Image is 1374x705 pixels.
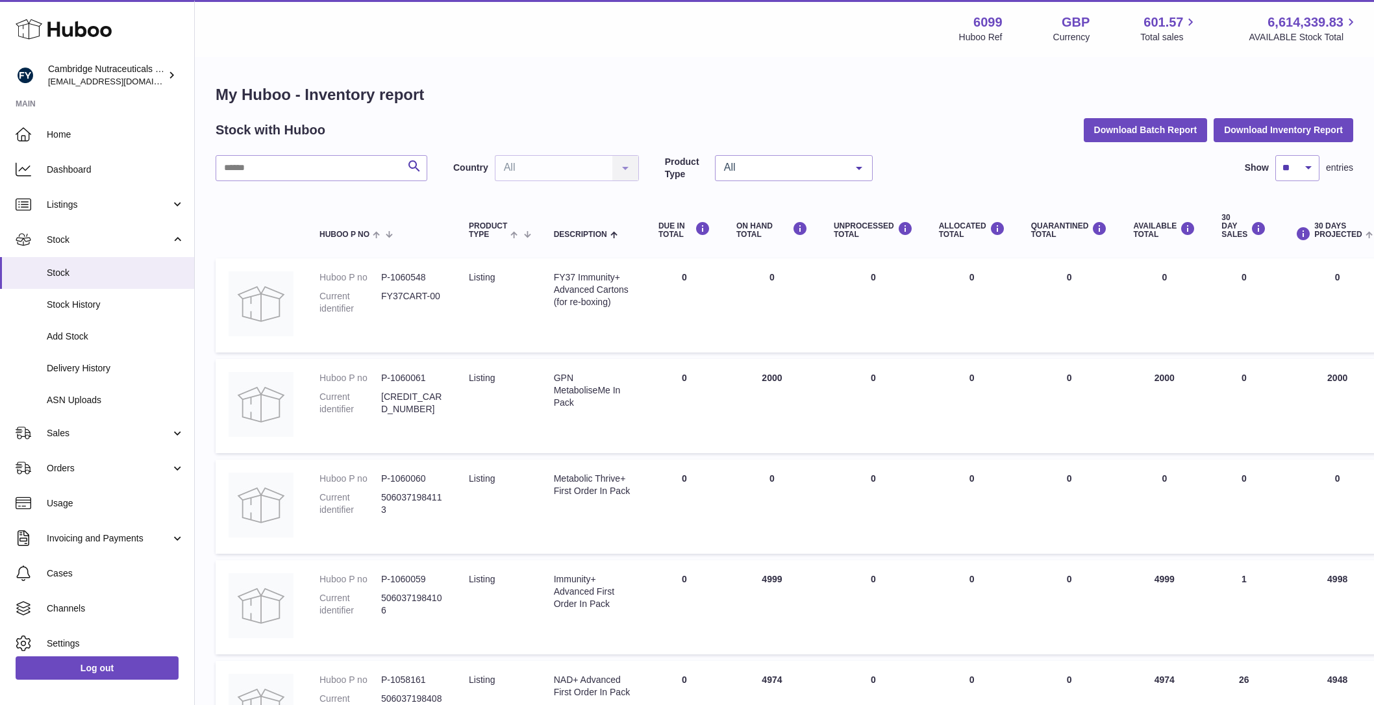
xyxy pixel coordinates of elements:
[554,230,607,239] span: Description
[47,199,171,211] span: Listings
[381,290,443,315] dd: FY37CART-00
[47,427,171,439] span: Sales
[1214,118,1353,142] button: Download Inventory Report
[926,258,1018,352] td: 0
[1067,674,1072,685] span: 0
[1208,560,1279,654] td: 1
[554,372,632,409] div: GPN MetaboliseMe In Pack
[926,460,1018,554] td: 0
[1208,359,1279,453] td: 0
[381,271,443,284] dd: P-1060548
[47,164,184,176] span: Dashboard
[1067,272,1072,282] span: 0
[48,63,165,88] div: Cambridge Nutraceuticals Ltd
[319,391,381,415] dt: Current identifier
[721,161,846,174] span: All
[723,359,821,453] td: 2000
[1245,162,1269,174] label: Show
[47,394,184,406] span: ASN Uploads
[48,76,191,86] span: [EMAIL_ADDRESS][DOMAIN_NAME]
[1140,31,1198,43] span: Total sales
[319,473,381,485] dt: Huboo P no
[645,359,723,453] td: 0
[216,84,1353,105] h1: My Huboo - Inventory report
[821,258,926,352] td: 0
[1067,473,1072,484] span: 0
[1084,118,1208,142] button: Download Batch Report
[319,290,381,315] dt: Current identifier
[1208,258,1279,352] td: 0
[453,162,488,174] label: Country
[469,373,495,383] span: listing
[1221,214,1266,240] div: 30 DAY SALES
[319,674,381,686] dt: Huboo P no
[1120,258,1208,352] td: 0
[229,573,294,638] img: product image
[229,271,294,336] img: product image
[1140,14,1198,43] a: 601.57 Total sales
[47,330,184,343] span: Add Stock
[645,258,723,352] td: 0
[47,299,184,311] span: Stock History
[723,460,821,554] td: 0
[821,460,926,554] td: 0
[319,372,381,384] dt: Huboo P no
[926,560,1018,654] td: 0
[1067,373,1072,383] span: 0
[554,271,632,308] div: FY37 Immunity+ Advanced Cartons (for re-boxing)
[723,258,821,352] td: 0
[381,592,443,617] dd: 5060371984106
[469,473,495,484] span: listing
[319,271,381,284] dt: Huboo P no
[381,473,443,485] dd: P-1060060
[1326,162,1353,174] span: entries
[16,656,179,680] a: Log out
[1067,574,1072,584] span: 0
[834,221,913,239] div: UNPROCESSED Total
[1120,359,1208,453] td: 2000
[47,497,184,510] span: Usage
[319,573,381,586] dt: Huboo P no
[1143,14,1183,31] span: 601.57
[469,222,507,239] span: Product Type
[1120,560,1208,654] td: 4999
[1314,222,1362,239] span: 30 DAYS PROJECTED
[1208,460,1279,554] td: 0
[469,272,495,282] span: listing
[47,267,184,279] span: Stock
[554,674,632,699] div: NAD+ Advanced First Order In Pack
[381,491,443,516] dd: 5060371984113
[47,129,184,141] span: Home
[381,573,443,586] dd: P-1060059
[469,574,495,584] span: listing
[1249,14,1358,43] a: 6,614,339.83 AVAILABLE Stock Total
[645,460,723,554] td: 0
[319,592,381,617] dt: Current identifier
[381,391,443,415] dd: [CREDIT_CARD_NUMBER]
[723,560,821,654] td: 4999
[658,221,710,239] div: DUE IN TOTAL
[47,362,184,375] span: Delivery History
[1133,221,1195,239] div: AVAILABLE Total
[381,674,443,686] dd: P-1058161
[939,221,1005,239] div: ALLOCATED Total
[229,372,294,437] img: product image
[1053,31,1090,43] div: Currency
[47,234,171,246] span: Stock
[973,14,1003,31] strong: 6099
[319,491,381,516] dt: Current identifier
[959,31,1003,43] div: Huboo Ref
[216,121,325,139] h2: Stock with Huboo
[554,473,632,497] div: Metabolic Thrive+ First Order In Pack
[926,359,1018,453] td: 0
[1120,460,1208,554] td: 0
[469,674,495,685] span: listing
[1249,31,1358,43] span: AVAILABLE Stock Total
[229,473,294,538] img: product image
[821,560,926,654] td: 0
[47,567,184,580] span: Cases
[47,462,171,475] span: Orders
[319,230,369,239] span: Huboo P no
[16,66,35,85] img: huboo@camnutra.com
[554,573,632,610] div: Immunity+ Advanced First Order In Pack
